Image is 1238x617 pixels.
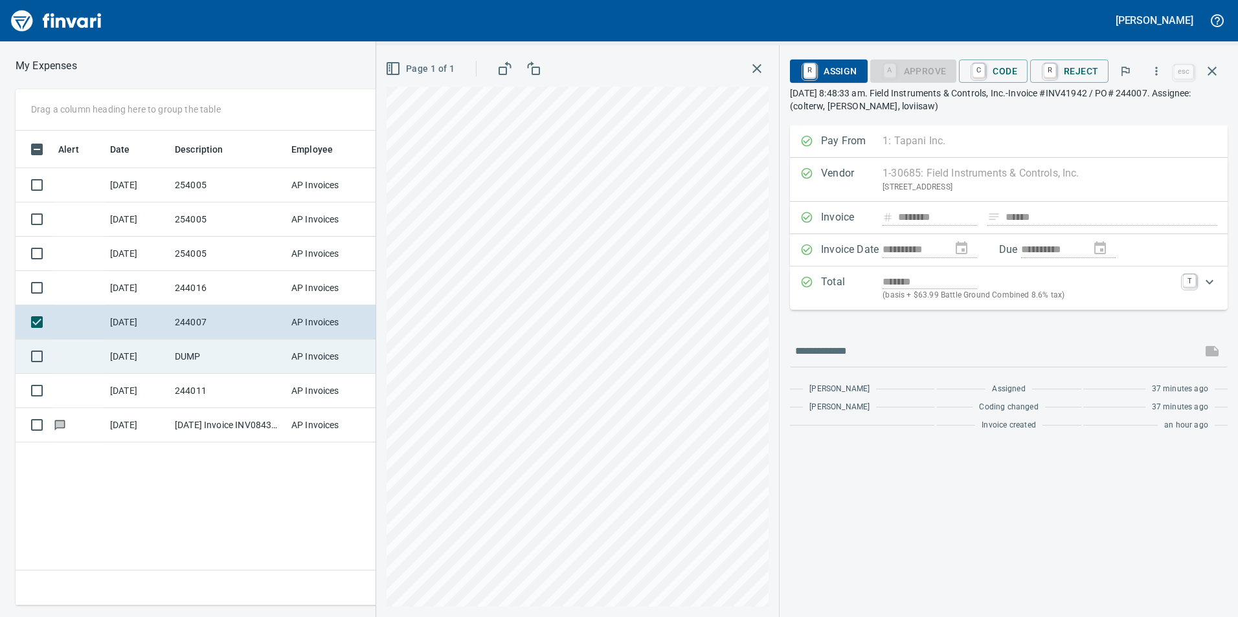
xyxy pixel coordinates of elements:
a: R [1044,63,1056,78]
p: (basis + $63.99 Battle Ground Combined 8.6% tax) [883,289,1175,302]
nav: breadcrumb [16,58,77,74]
td: [DATE] [105,237,170,271]
span: an hour ago [1164,419,1208,432]
td: [DATE] [105,168,170,202]
span: Coding changed [979,401,1038,414]
a: esc [1174,65,1193,79]
td: AP Invoices [286,340,383,374]
td: DUMP [170,340,286,374]
span: Invoice created [982,419,1036,432]
button: RAssign [790,60,867,83]
a: T [1183,274,1196,287]
span: Code [969,60,1017,82]
div: Expand [790,266,1228,310]
td: AP Invoices [286,305,383,340]
span: Date [110,142,130,157]
span: Alert [58,142,96,157]
td: [DATE] [105,408,170,442]
span: Assigned [992,383,1025,396]
p: Drag a column heading here to group the table [31,103,221,116]
span: Date [110,142,147,157]
td: 254005 [170,168,286,202]
td: AP Invoices [286,237,383,271]
td: AP Invoices [286,271,383,305]
button: Page 1 of 1 [383,57,460,81]
td: 254005 [170,237,286,271]
span: Description [175,142,240,157]
td: 254005 [170,202,286,237]
a: C [973,63,985,78]
span: [PERSON_NAME] [809,401,870,414]
button: RReject [1030,60,1109,83]
span: [PERSON_NAME] [809,383,870,396]
td: AP Invoices [286,408,383,442]
td: [DATE] [105,202,170,237]
a: R [804,63,816,78]
img: Finvari [8,5,105,36]
td: AP Invoices [286,202,383,237]
span: Close invoice [1171,56,1228,87]
div: Coding Required [870,65,957,76]
button: [PERSON_NAME] [1112,10,1197,30]
td: [DATE] [105,374,170,408]
span: Description [175,142,223,157]
span: Alert [58,142,79,157]
span: Has messages [53,420,67,429]
button: CCode [959,60,1028,83]
td: [DATE] [105,305,170,340]
p: My Expenses [16,58,77,74]
td: 244007 [170,305,286,340]
span: Assign [800,60,857,82]
span: This records your message into the invoice and notifies anyone mentioned [1197,336,1228,367]
td: [DATE] Invoice INV084364 from Traffic Safety Supply Co. Inc (1-11034) [170,408,286,442]
h5: [PERSON_NAME] [1116,14,1193,27]
span: 37 minutes ago [1152,383,1208,396]
td: [DATE] [105,271,170,305]
span: 37 minutes ago [1152,401,1208,414]
button: Flag [1111,57,1140,85]
button: More [1142,57,1171,85]
span: Employee [291,142,333,157]
span: Reject [1041,60,1098,82]
p: Total [821,274,883,302]
td: AP Invoices [286,168,383,202]
td: 244016 [170,271,286,305]
p: [DATE] 8:48:33 am. Field Instruments & Controls, Inc.-Invoice #INV41942 / PO# 244007. Assignee: (... [790,87,1228,113]
span: Employee [291,142,350,157]
td: 244011 [170,374,286,408]
span: Page 1 of 1 [388,61,455,77]
td: [DATE] [105,340,170,374]
td: AP Invoices [286,374,383,408]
